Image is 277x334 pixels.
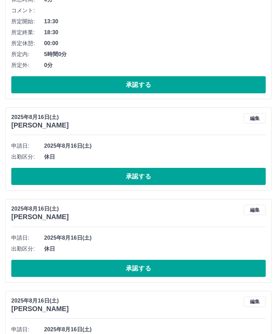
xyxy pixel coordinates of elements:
[11,121,69,129] h3: [PERSON_NAME]
[11,28,44,37] span: 所定終業:
[44,153,266,161] span: 休日
[244,205,266,215] button: 編集
[11,260,266,277] button: 承認する
[11,153,44,161] span: 出勤区分:
[11,17,44,26] span: 所定開始:
[11,6,44,15] span: コメント:
[11,297,69,305] p: 2025年8月16日(土)
[11,234,44,242] span: 申請日:
[11,213,69,221] h3: [PERSON_NAME]
[11,205,69,213] p: 2025年8月16日(土)
[11,39,44,48] span: 所定休憩:
[11,61,44,69] span: 所定外:
[11,142,44,150] span: 申請日:
[11,50,44,58] span: 所定内:
[44,50,266,58] span: 5時間0分
[11,245,44,253] span: 出勤区分:
[44,245,266,253] span: 休日
[44,17,266,26] span: 13:30
[44,39,266,48] span: 00:00
[11,76,266,93] button: 承認する
[44,61,266,69] span: 0分
[11,305,69,313] h3: [PERSON_NAME]
[11,168,266,185] button: 承認する
[44,142,266,150] span: 2025年8月16日(土)
[44,234,266,242] span: 2025年8月16日(土)
[244,113,266,123] button: 編集
[244,297,266,307] button: 編集
[44,325,266,334] span: 2025年8月16日(土)
[11,113,69,121] p: 2025年8月16日(土)
[11,325,44,334] span: 申請日:
[44,28,266,37] span: 18:30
